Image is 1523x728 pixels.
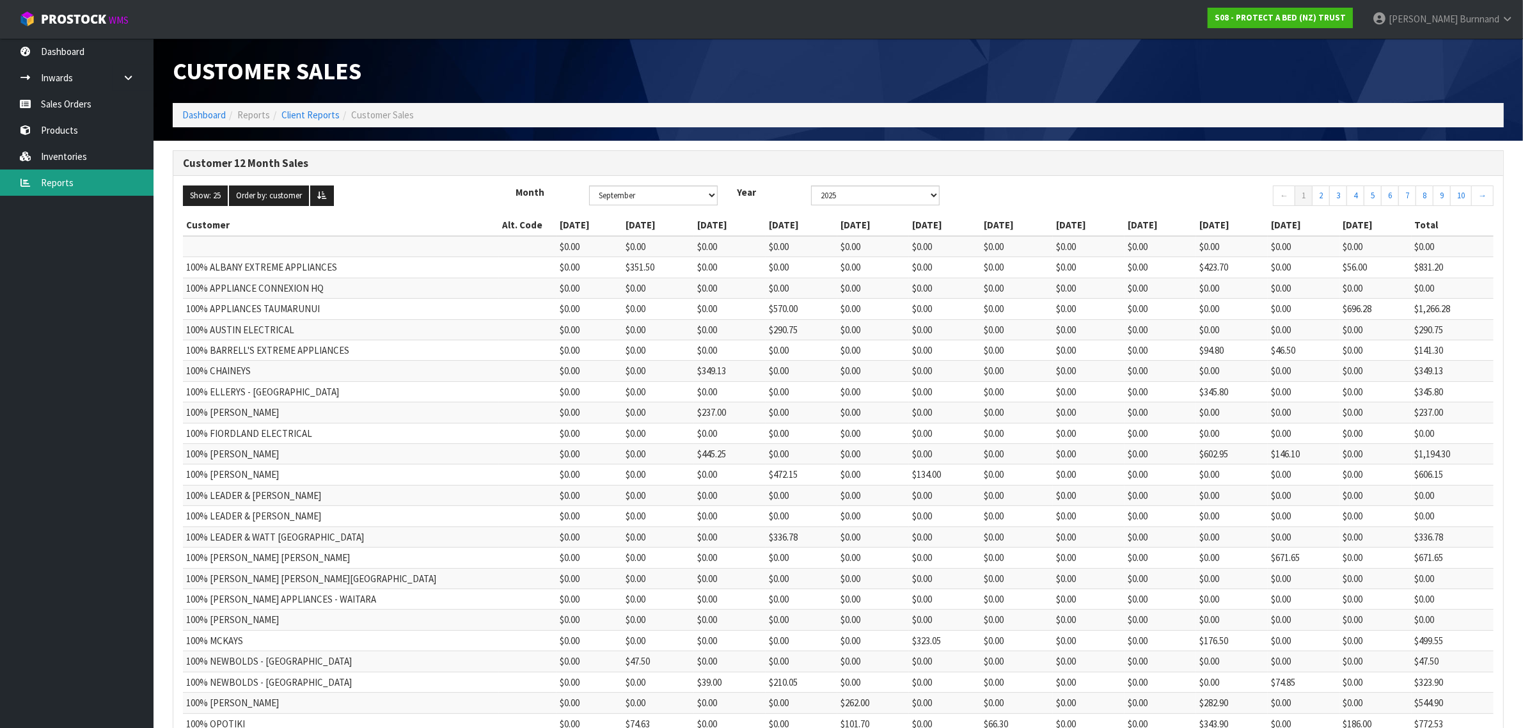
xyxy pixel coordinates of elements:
[766,402,837,423] td: $0.00
[1053,402,1124,423] td: $0.00
[694,236,766,257] td: $0.00
[766,257,837,278] td: $0.00
[281,109,340,121] a: Client Reports
[1340,319,1412,340] td: $0.00
[183,610,499,630] td: 100% [PERSON_NAME]
[694,278,766,298] td: $0.00
[622,506,694,526] td: $0.00
[1412,236,1494,257] td: $0.00
[1340,402,1412,423] td: $0.00
[1412,589,1494,610] td: $0.00
[1196,257,1268,278] td: $423.70
[183,464,499,485] td: 100% [PERSON_NAME]
[1124,464,1196,485] td: $0.00
[1340,526,1412,547] td: $0.00
[1340,299,1412,319] td: $696.28
[622,319,694,340] td: $0.00
[1215,12,1346,23] strong: S08 - PROTECT A BED (NZ) TRUST
[1196,361,1268,381] td: $0.00
[981,423,1053,443] td: $0.00
[622,236,694,257] td: $0.00
[351,109,414,121] span: Customer Sales
[1196,568,1268,589] td: $0.00
[909,361,981,381] td: $0.00
[1295,186,1313,206] a: 1
[622,526,694,547] td: $0.00
[1124,548,1196,568] td: $0.00
[694,485,766,505] td: $0.00
[981,589,1053,610] td: $0.00
[1268,299,1339,319] td: $0.00
[556,299,622,319] td: $0.00
[909,340,981,360] td: $0.00
[622,444,694,464] td: $0.00
[1196,402,1268,423] td: $0.00
[1268,444,1339,464] td: $146.10
[694,257,766,278] td: $0.00
[766,610,837,630] td: $0.00
[1124,361,1196,381] td: $0.00
[183,526,499,547] td: 100% LEADER & WATT [GEOGRAPHIC_DATA]
[1053,423,1124,443] td: $0.00
[1412,215,1494,235] th: Total
[1340,444,1412,464] td: $0.00
[1268,381,1339,402] td: $0.00
[981,464,1053,485] td: $0.00
[622,278,694,298] td: $0.00
[1196,485,1268,505] td: $0.00
[1398,186,1416,206] a: 7
[622,215,694,235] th: [DATE]
[1196,589,1268,610] td: $0.00
[41,11,106,28] span: ProStock
[183,506,499,526] td: 100% LEADER & [PERSON_NAME]
[237,109,270,121] span: Reports
[1196,526,1268,547] td: $0.00
[909,257,981,278] td: $0.00
[837,402,909,423] td: $0.00
[1196,215,1268,235] th: [DATE]
[556,423,622,443] td: $0.00
[981,526,1053,547] td: $0.00
[1268,361,1339,381] td: $0.00
[837,548,909,568] td: $0.00
[506,186,580,199] label: Month
[694,464,766,485] td: $0.00
[837,299,909,319] td: $0.00
[1416,186,1433,206] a: 8
[1053,215,1124,235] th: [DATE]
[622,299,694,319] td: $0.00
[622,589,694,610] td: $0.00
[183,215,499,235] th: Customer
[183,186,228,206] button: Show: 25
[1053,299,1124,319] td: $0.00
[1196,548,1268,568] td: $0.00
[1196,319,1268,340] td: $0.00
[694,589,766,610] td: $0.00
[1268,340,1339,360] td: $46.50
[981,506,1053,526] td: $0.00
[1196,423,1268,443] td: $0.00
[909,548,981,568] td: $0.00
[837,236,909,257] td: $0.00
[766,548,837,568] td: $0.00
[837,568,909,589] td: $0.00
[1124,526,1196,547] td: $0.00
[694,361,766,381] td: $349.13
[1124,506,1196,526] td: $0.00
[1340,257,1412,278] td: $56.00
[1053,236,1124,257] td: $0.00
[766,589,837,610] td: $0.00
[1412,319,1494,340] td: $290.75
[1412,257,1494,278] td: $831.20
[1124,381,1196,402] td: $0.00
[1412,444,1494,464] td: $1,194.30
[1268,464,1339,485] td: $0.00
[837,319,909,340] td: $0.00
[1389,13,1458,25] span: [PERSON_NAME]
[1124,257,1196,278] td: $0.00
[1124,568,1196,589] td: $0.00
[837,464,909,485] td: $0.00
[1340,548,1412,568] td: $0.00
[909,444,981,464] td: $0.00
[1340,361,1412,381] td: $0.00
